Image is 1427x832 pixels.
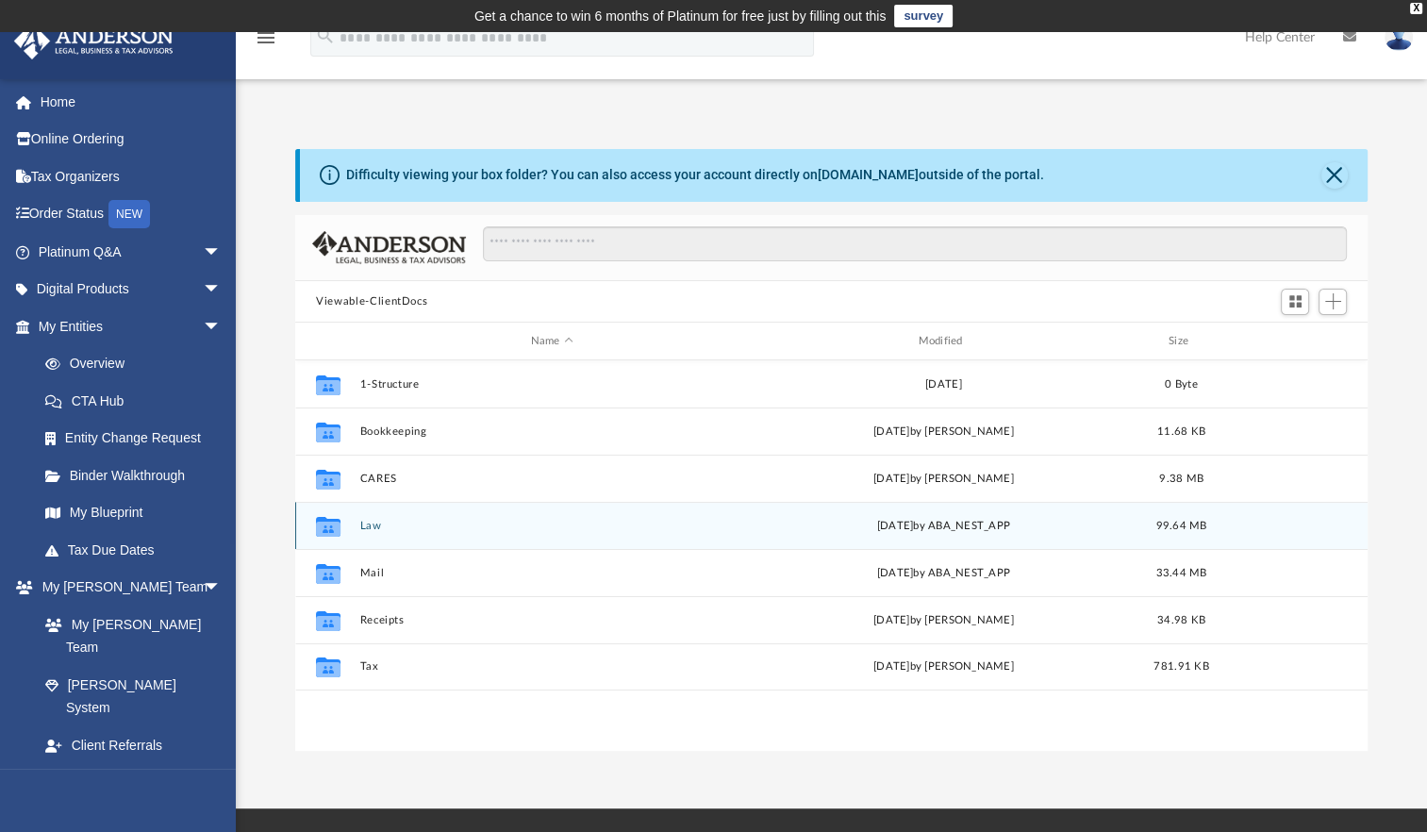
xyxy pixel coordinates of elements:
[295,360,1368,751] div: grid
[1156,521,1207,531] span: 99.64 MB
[483,226,1347,262] input: Search files and folders
[13,121,250,158] a: Online Ordering
[203,764,241,803] span: arrow_drop_down
[1227,333,1359,350] div: id
[315,25,336,46] i: search
[1153,661,1208,672] span: 781.91 KB
[255,26,277,49] i: menu
[203,271,241,309] span: arrow_drop_down
[752,565,1136,582] div: [DATE] by ABA_NEST_APP
[1385,24,1413,51] img: User Pic
[1410,3,1422,14] div: close
[13,233,250,271] a: Platinum Q&Aarrow_drop_down
[203,308,241,346] span: arrow_drop_down
[26,666,241,726] a: [PERSON_NAME] System
[26,531,250,569] a: Tax Due Dates
[26,494,241,532] a: My Blueprint
[255,36,277,49] a: menu
[1281,289,1309,315] button: Switch to Grid View
[8,23,179,59] img: Anderson Advisors Platinum Portal
[752,518,1136,535] div: by ABA_NEST_APP
[752,612,1136,629] div: [DATE] by [PERSON_NAME]
[818,167,919,182] a: [DOMAIN_NAME]
[13,195,250,234] a: Order StatusNEW
[1157,615,1205,625] span: 34.98 KB
[752,376,1136,393] div: [DATE]
[894,5,953,27] a: survey
[1319,289,1347,315] button: Add
[360,473,744,485] button: CARES
[203,233,241,272] span: arrow_drop_down
[203,569,241,607] span: arrow_drop_down
[13,764,241,802] a: My Documentsarrow_drop_down
[752,658,1136,675] div: [DATE] by [PERSON_NAME]
[316,293,427,310] button: Viewable-ClientDocs
[1144,333,1220,350] div: Size
[752,333,1136,350] div: Modified
[1321,162,1348,189] button: Close
[359,333,743,350] div: Name
[26,457,250,494] a: Binder Walkthrough
[474,5,887,27] div: Get a chance to win 6 months of Platinum for free just by filling out this
[1165,379,1198,390] span: 0 Byte
[26,420,250,458] a: Entity Change Request
[1156,568,1207,578] span: 33.44 MB
[360,378,744,391] button: 1-Structure
[26,606,231,666] a: My [PERSON_NAME] Team
[1159,474,1203,484] span: 9.38 MB
[108,200,150,228] div: NEW
[360,614,744,626] button: Receipts
[13,271,250,308] a: Digital Productsarrow_drop_down
[13,569,241,607] a: My [PERSON_NAME] Teamarrow_drop_down
[1157,426,1205,437] span: 11.68 KB
[26,726,241,764] a: Client Referrals
[752,471,1136,488] div: [DATE] by [PERSON_NAME]
[13,308,250,345] a: My Entitiesarrow_drop_down
[346,165,1044,185] div: Difficulty viewing your box folder? You can also access your account directly on outside of the p...
[360,660,744,673] button: Tax
[26,382,250,420] a: CTA Hub
[752,424,1136,441] div: [DATE] by [PERSON_NAME]
[26,345,250,383] a: Overview
[13,158,250,195] a: Tax Organizers
[13,83,250,121] a: Home
[304,333,351,350] div: id
[877,521,914,531] span: [DATE]
[360,567,744,579] button: Mail
[360,520,744,532] button: Law
[360,425,744,438] button: Bookkeeping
